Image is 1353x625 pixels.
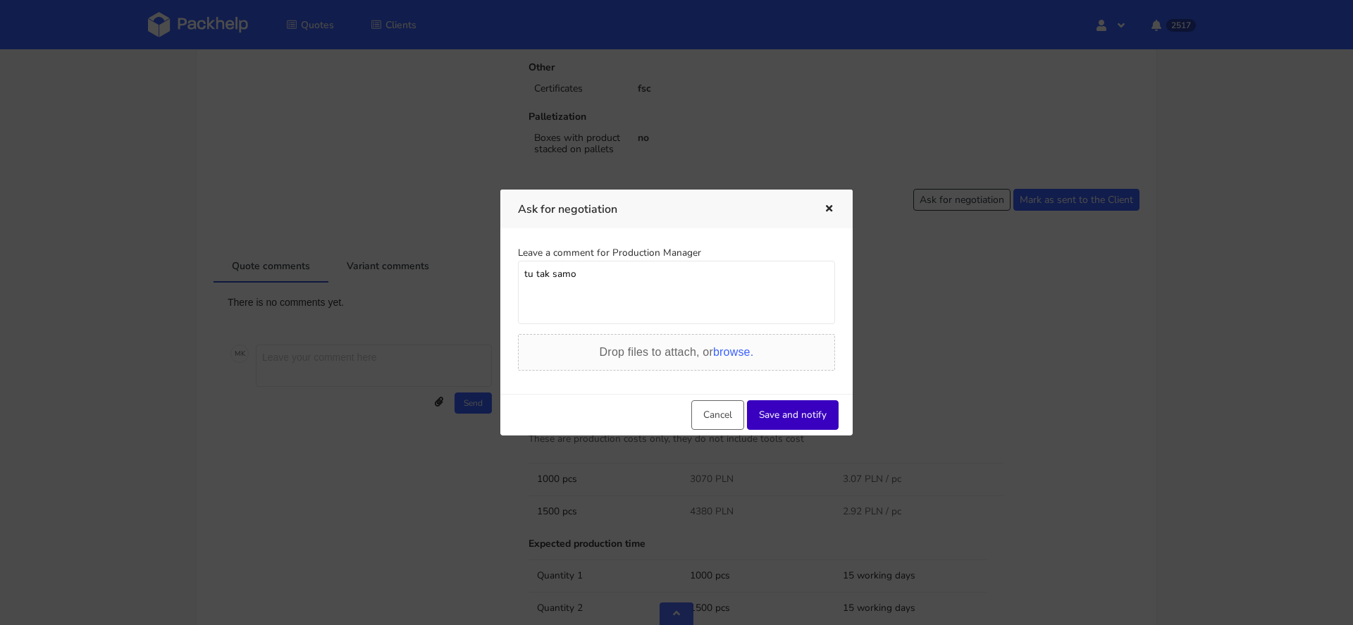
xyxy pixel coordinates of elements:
button: Save and notify [747,400,839,430]
span: browse. [713,346,753,358]
div: Leave a comment for Production Manager [518,246,835,260]
button: Cancel [691,400,744,430]
h3: Ask for negotiation [518,199,803,219]
span: Drop files to attach, or [600,346,754,358]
